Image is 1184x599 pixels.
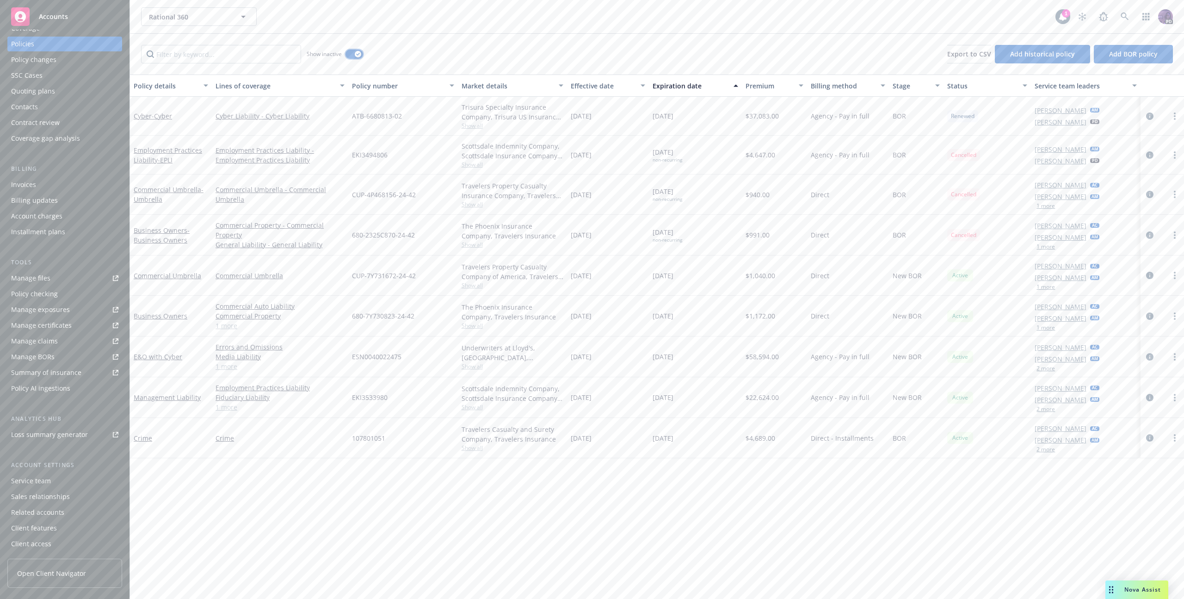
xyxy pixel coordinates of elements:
button: Export to CSV [947,45,991,63]
a: Invoices [7,177,122,192]
span: Active [951,434,969,442]
span: - Umbrella [134,185,203,204]
button: 2 more [1036,366,1055,371]
span: Export to CSV [947,50,991,58]
div: Manage BORs [11,349,55,364]
span: CUP-7Y731672-24-42 [352,271,416,281]
span: Renewed [951,112,974,120]
a: [PERSON_NAME] [1035,144,1086,154]
a: [PERSON_NAME] [1035,383,1086,393]
a: [PERSON_NAME] [1035,273,1086,282]
span: $1,040.00 [746,271,775,281]
span: [DATE] [653,227,682,243]
span: Active [951,312,969,320]
a: [PERSON_NAME] [1035,313,1086,323]
a: Employment Practices Liability [216,383,345,393]
span: New BOR [893,352,922,362]
a: [PERSON_NAME] [1035,192,1086,201]
div: 1 [1062,9,1070,18]
a: more [1169,111,1180,122]
span: [DATE] [653,111,673,121]
div: Policy changes [11,52,56,67]
span: Nova Assist [1124,586,1161,593]
span: Show all [462,161,563,168]
span: Rational 360 [149,12,229,22]
span: [DATE] [653,187,682,202]
a: [PERSON_NAME] [1035,117,1086,127]
span: $58,594.00 [746,352,779,362]
a: Policies [7,37,122,51]
a: more [1169,351,1180,362]
div: Lines of coverage [216,81,334,91]
a: Service team [7,474,122,488]
a: Errors and Omissions [216,342,345,352]
span: Agency - Pay in full [811,352,869,362]
button: Nova Assist [1105,580,1168,599]
button: 1 more [1036,203,1055,209]
span: Add BOR policy [1109,50,1158,58]
div: Manage claims [11,334,58,349]
div: Policy checking [11,287,58,301]
a: Sales relationships [7,489,122,504]
span: BOR [893,150,906,160]
a: more [1169,270,1180,281]
div: Policy AI ingestions [11,381,70,396]
a: Coverage gap analysis [7,131,122,146]
a: [PERSON_NAME] [1035,424,1086,433]
span: Active [951,393,969,402]
button: 2 more [1036,406,1055,412]
a: [PERSON_NAME] [1035,354,1086,364]
span: New BOR [893,311,922,321]
span: $1,172.00 [746,311,775,321]
a: Policy checking [7,287,122,301]
div: Invoices [11,177,36,192]
button: Expiration date [649,75,742,97]
span: EKI3533980 [352,393,388,402]
div: Stage [893,81,930,91]
span: $940.00 [746,190,770,200]
a: Client access [7,537,122,551]
a: Cyber Liability - Cyber Liability [216,111,345,121]
button: Billing method [807,75,889,97]
button: Effective date [567,75,649,97]
a: more [1169,230,1180,241]
a: Report a Bug [1094,7,1113,26]
div: The Phoenix Insurance Company, Travelers Insurance [462,221,563,241]
div: Tools [7,258,122,267]
span: Cancelled [951,151,976,159]
span: Manage exposures [7,302,122,317]
span: ATB-6680813-02 [352,111,402,121]
button: Add historical policy [995,45,1090,63]
span: [DATE] [571,433,592,443]
div: Expiration date [653,81,728,91]
a: circleInformation [1144,351,1155,362]
span: [DATE] [653,147,682,163]
div: Loss summary generator [11,427,88,442]
a: Contacts [7,100,122,114]
button: 1 more [1036,244,1055,250]
span: - EPLI [158,156,173,164]
div: Policies [11,37,34,51]
a: [PERSON_NAME] [1035,221,1086,231]
a: Commercial Auto Liability [216,301,345,311]
span: 107801051 [352,433,385,443]
a: [PERSON_NAME] [1035,106,1086,115]
span: Direct - Installments [811,433,874,443]
div: Scottsdale Indemnity Company, Scottsdale Insurance Company (Nationwide), RT Specialty Insurance S... [462,384,563,403]
div: non-recurring [653,237,682,243]
a: Business Owners [134,226,190,244]
span: [DATE] [653,433,673,443]
button: Stage [889,75,943,97]
span: New BOR [893,271,922,281]
a: Account charges [7,209,122,224]
button: 1 more [1036,325,1055,331]
div: Installment plans [11,225,65,239]
a: Manage BORs [7,349,122,364]
span: [DATE] [653,352,673,362]
a: circleInformation [1144,432,1155,443]
div: Billing [7,164,122,174]
a: more [1169,432,1180,443]
div: Summary of insurance [11,365,81,380]
span: BOR [893,230,906,240]
div: Contacts [11,100,38,114]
